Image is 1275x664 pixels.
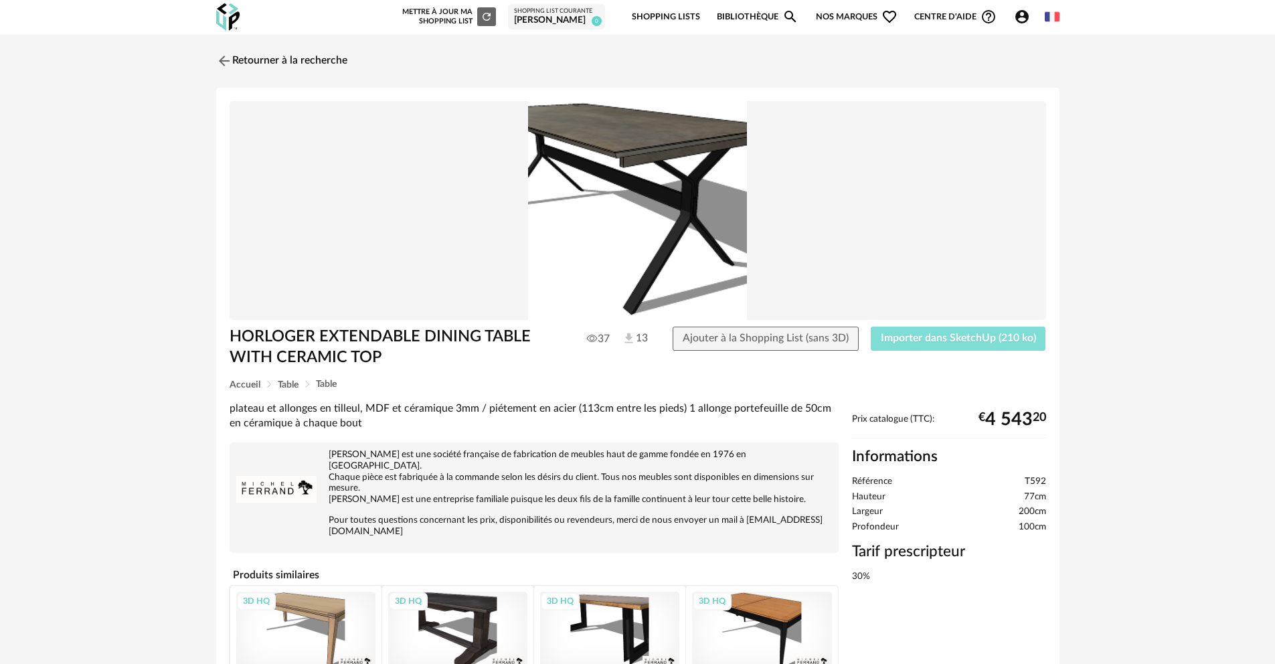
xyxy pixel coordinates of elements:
[400,7,496,26] div: Mettre à jour ma Shopping List
[514,7,599,27] a: Shopping List courante [PERSON_NAME] 0
[693,592,732,610] div: 3D HQ
[852,571,1046,583] div: 30%
[230,565,839,585] h4: Produits similaires
[389,592,428,610] div: 3D HQ
[514,7,599,15] div: Shopping List courante
[236,515,832,537] p: Pour toutes questions concernant les prix, disponibilités ou revendeurs, merci de nous envoyer un...
[622,331,636,345] img: Téléchargements
[622,331,648,346] span: 13
[981,9,997,25] span: Help Circle Outline icon
[1014,9,1030,25] span: Account Circle icon
[871,327,1046,351] button: Importer dans SketchUp (210 ko)
[782,9,798,25] span: Magnify icon
[592,16,602,26] span: 0
[1019,521,1046,533] span: 100cm
[514,15,599,27] div: [PERSON_NAME]
[717,1,798,33] a: BibliothèqueMagnify icon
[481,13,493,20] span: Refresh icon
[1014,9,1036,25] span: Account Circle icon
[1025,476,1046,488] span: T592
[541,592,580,610] div: 3D HQ
[316,380,337,389] span: Table
[216,46,347,76] a: Retourner à la recherche
[852,414,1046,438] div: Prix catalogue (TTC):
[216,53,232,69] img: svg+xml;base64,PHN2ZyB3aWR0aD0iMjQiIGhlaWdodD0iMjQiIHZpZXdCb3g9IjAgMCAyNCAyNCIgZmlsbD0ibm9uZSIgeG...
[914,9,997,25] span: Centre d'aideHelp Circle Outline icon
[881,333,1036,343] span: Importer dans SketchUp (210 ko)
[852,506,883,518] span: Largeur
[852,447,1046,467] h2: Informations
[230,380,1046,390] div: Breadcrumb
[852,491,885,503] span: Hauteur
[236,449,317,529] img: brand logo
[683,333,849,343] span: Ajouter à la Shopping List (sans 3D)
[237,592,276,610] div: 3D HQ
[673,327,859,351] button: Ajouter à la Shopping List (sans 3D)
[985,414,1033,425] span: 4 543
[278,380,299,390] span: Table
[632,1,700,33] a: Shopping Lists
[852,521,899,533] span: Profondeur
[216,3,240,31] img: OXP
[816,1,898,33] span: Nos marques
[1019,506,1046,518] span: 200cm
[230,327,562,367] h1: HORLOGER EXTENDABLE DINING TABLE WITH CERAMIC TOP
[881,9,898,25] span: Heart Outline icon
[236,449,832,505] p: [PERSON_NAME] est une société française de fabrication de meubles haut de gamme fondée en 1976 en...
[587,332,610,345] span: 37
[230,101,1046,320] img: Product pack shot
[852,542,1046,562] h3: Tarif prescripteur
[230,380,260,390] span: Accueil
[979,414,1046,425] div: € 20
[852,476,892,488] span: Référence
[1024,491,1046,503] span: 77cm
[230,402,839,430] div: plateau et allonges en tilleul, MDF et céramique 3mm / piétement en acier (113cm entre les pieds)...
[1045,9,1059,24] img: fr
